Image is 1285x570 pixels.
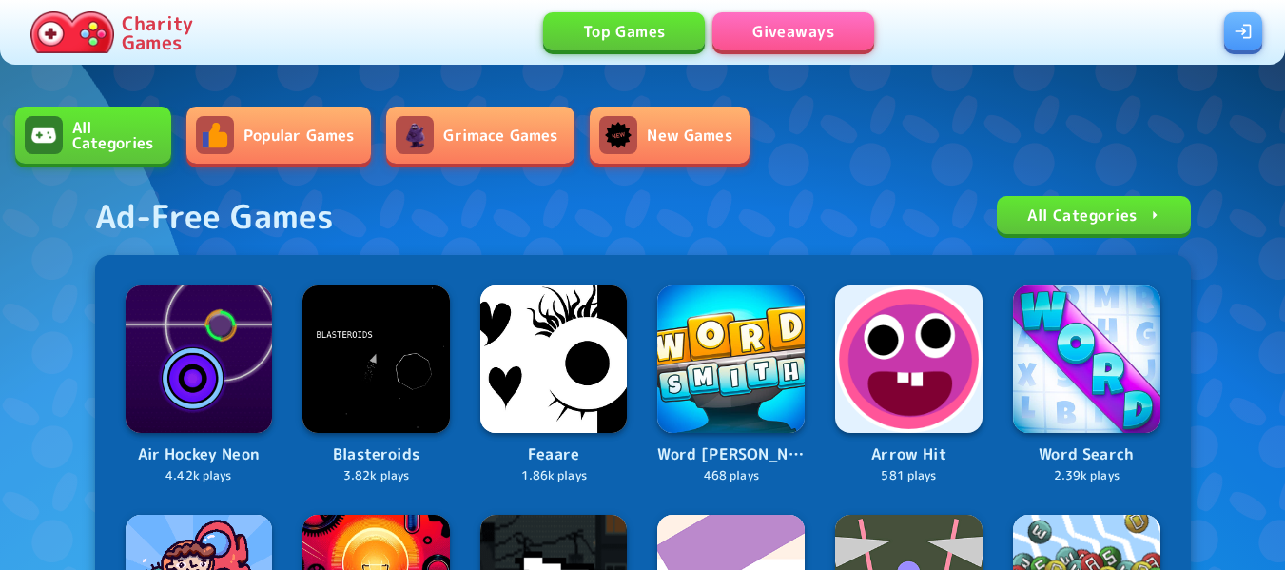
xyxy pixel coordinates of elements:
[480,442,628,467] p: Feaare
[657,467,805,485] p: 468 plays
[126,285,273,484] a: LogoAir Hockey Neon4.42k plays
[302,467,450,485] p: 3.82k plays
[835,285,983,433] img: Logo
[23,8,201,57] a: Charity Games
[835,442,983,467] p: Arrow Hit
[302,285,450,484] a: LogoBlasteroids3.82k plays
[386,107,574,164] a: Grimace GamesGrimace Games
[1013,467,1160,485] p: 2.39k plays
[126,285,273,433] img: Logo
[15,107,171,164] a: All CategoriesAll Categories
[126,467,273,485] p: 4.42k plays
[835,467,983,485] p: 581 plays
[95,196,335,236] div: Ad-Free Games
[657,285,805,433] img: Logo
[122,13,193,51] p: Charity Games
[302,442,450,467] p: Blasteroids
[657,442,805,467] p: Word [PERSON_NAME]
[302,285,450,433] img: Logo
[1013,285,1160,484] a: LogoWord Search2.39k plays
[543,12,705,50] a: Top Games
[590,107,749,164] a: New GamesNew Games
[480,467,628,485] p: 1.86k plays
[480,285,628,484] a: LogoFeaare1.86k plays
[30,11,114,53] img: Charity.Games
[1013,285,1160,433] img: Logo
[126,442,273,467] p: Air Hockey Neon
[480,285,628,433] img: Logo
[186,107,372,164] a: Popular GamesPopular Games
[712,12,874,50] a: Giveaways
[1013,442,1160,467] p: Word Search
[997,196,1190,234] a: All Categories
[835,285,983,484] a: LogoArrow Hit581 plays
[657,285,805,484] a: LogoWord [PERSON_NAME]468 plays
